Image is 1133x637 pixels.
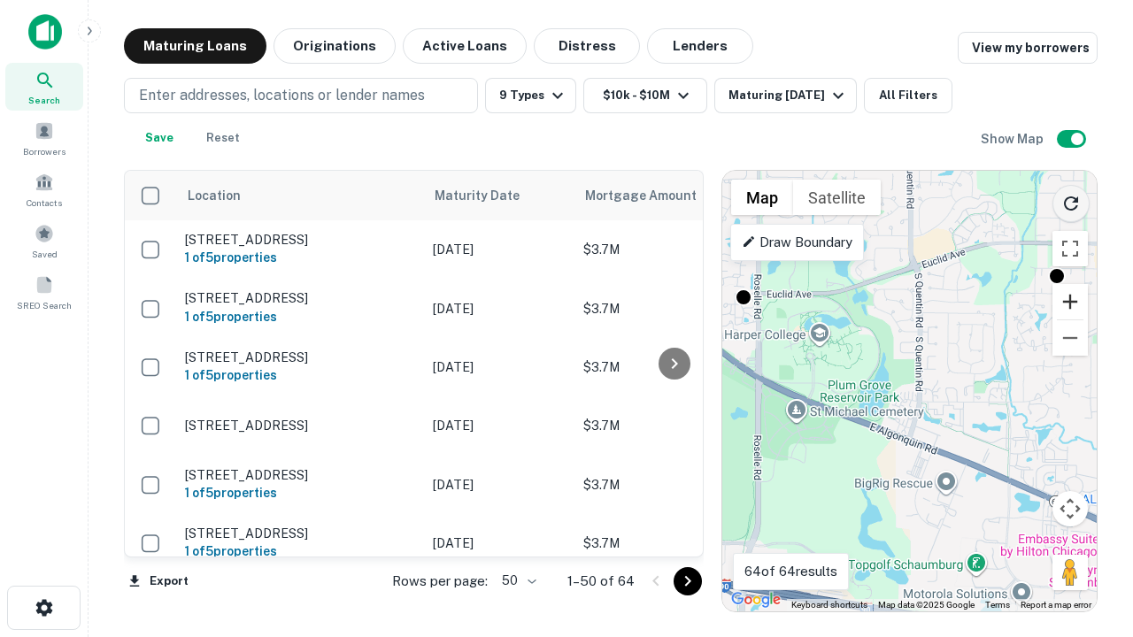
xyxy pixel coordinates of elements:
p: 1–50 of 64 [567,571,635,592]
a: View my borrowers [958,32,1098,64]
button: Show satellite imagery [793,180,881,215]
button: Drag Pegman onto the map to open Street View [1052,555,1088,590]
p: $3.7M [583,475,760,495]
p: [STREET_ADDRESS] [185,290,415,306]
a: Report a map error [1021,600,1091,610]
img: Google [727,588,785,611]
button: Maturing Loans [124,28,266,64]
p: [DATE] [433,240,566,259]
button: Reload search area [1052,185,1090,222]
p: [DATE] [433,475,566,495]
p: [DATE] [433,533,566,553]
button: Active Loans [403,28,527,64]
h6: 1 of 5 properties [185,483,415,503]
span: Map data ©2025 Google [878,600,975,610]
p: $3.7M [583,357,760,377]
span: Saved [32,247,58,261]
a: Contacts [5,165,83,213]
h6: Show Map [981,129,1046,149]
p: [STREET_ADDRESS] [185,526,415,541]
p: $3.7M [583,240,760,259]
button: Reset [195,120,251,156]
button: Show street map [731,180,793,215]
span: Borrowers [23,144,66,158]
span: Search [28,93,60,107]
a: Search [5,63,83,111]
a: Terms (opens in new tab) [985,600,1010,610]
p: [DATE] [433,416,566,435]
span: Mortgage Amount [585,185,720,206]
button: Keyboard shortcuts [791,599,867,611]
h6: 1 of 5 properties [185,541,415,561]
a: SREO Search [5,268,83,316]
h6: 1 of 5 properties [185,248,415,267]
button: Save your search to get updates of matches that match your search criteria. [131,120,188,156]
p: $3.7M [583,416,760,435]
span: Maturity Date [435,185,543,206]
p: [STREET_ADDRESS] [185,467,415,483]
button: Zoom out [1052,320,1088,356]
button: Distress [534,28,640,64]
a: Saved [5,217,83,265]
p: $3.7M [583,533,760,553]
button: All Filters [864,78,952,113]
a: Open this area in Google Maps (opens a new window) [727,588,785,611]
h6: 1 of 5 properties [185,365,415,385]
img: capitalize-icon.png [28,14,62,50]
button: 9 Types [485,78,576,113]
th: Mortgage Amount [574,171,769,220]
div: 50 [495,568,539,594]
p: [DATE] [433,357,566,377]
div: 0 0 [722,171,1097,611]
p: $3.7M [583,299,760,318]
button: Lenders [647,28,753,64]
div: Maturing [DATE] [728,85,849,106]
p: Rows per page: [392,571,488,592]
span: Contacts [27,196,62,210]
p: Enter addresses, locations or lender names [139,85,425,106]
h6: 1 of 5 properties [185,307,415,326]
span: SREO Search [17,298,72,312]
iframe: Chat Widget [1044,439,1133,524]
button: Export [124,568,193,595]
button: Go to next page [674,567,702,595]
button: Enter addresses, locations or lender names [124,78,478,113]
p: [DATE] [433,299,566,318]
button: Toggle fullscreen view [1052,231,1088,266]
p: [STREET_ADDRESS] [185,349,415,365]
p: [STREET_ADDRESS] [185,232,415,248]
button: Zoom in [1052,284,1088,319]
button: Maturing [DATE] [714,78,857,113]
span: Location [187,185,241,206]
button: $10k - $10M [583,78,707,113]
p: Draw Boundary [742,232,852,253]
p: 64 of 64 results [744,561,837,582]
p: [STREET_ADDRESS] [185,418,415,434]
a: Borrowers [5,114,83,162]
th: Maturity Date [424,171,574,220]
button: Originations [274,28,396,64]
th: Location [176,171,424,220]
